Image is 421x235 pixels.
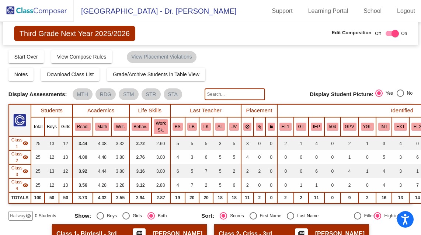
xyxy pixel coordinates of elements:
[45,178,59,192] td: 12
[309,192,324,203] td: 11
[9,192,31,203] td: TOTALS
[152,192,170,203] td: 2.87
[170,150,185,164] td: 4
[22,168,28,174] mat-icon: visibility
[294,117,309,136] th: Gifted and Talented
[111,164,129,178] td: 3.80
[309,117,324,136] th: Individualized Education Plan
[376,150,392,164] td: 5
[8,91,67,98] span: Display Assessments:
[341,117,359,136] th: Good Parent Volunteer
[277,117,294,136] th: English Language Learner 1
[199,136,213,150] td: 5
[74,213,91,219] span: Show:
[227,178,241,192] td: 6
[294,150,309,164] td: 0
[113,71,199,77] span: Grade/Archive Students in Table View
[74,5,237,17] span: [GEOGRAPHIC_DATA] - Dr. [PERSON_NAME]
[129,104,170,117] th: Life Skills
[381,213,401,219] div: Highlight
[213,117,227,136] th: Alyssa Lopez
[199,164,213,178] td: 7
[31,104,73,117] th: Students
[47,71,94,77] span: Download Class List
[265,136,277,150] td: 0
[392,150,409,164] td: 3
[361,123,374,131] button: YGL
[114,123,127,131] button: Writ.
[343,123,356,131] button: GPV
[59,164,73,178] td: 12
[277,192,294,203] td: 2
[265,150,277,164] td: 0
[376,164,392,178] td: 4
[294,178,309,192] td: 1
[31,136,45,150] td: 25
[404,90,413,97] div: No
[359,150,376,164] td: 0
[45,164,59,178] td: 13
[376,117,392,136] th: Introvert
[152,164,170,178] td: 3.00
[10,213,25,219] span: Hallway
[277,136,294,150] td: 2
[25,213,31,219] mat-icon: visibility_off
[227,136,241,150] td: 5
[14,54,38,60] span: Start Over
[111,150,129,164] td: 3.80
[241,104,277,117] th: Placement
[294,164,309,178] td: 0
[75,123,91,131] button: Read.
[227,213,244,219] div: Scores
[213,136,227,150] td: 3
[59,117,73,136] th: Girls
[199,192,213,203] td: 20
[9,178,31,192] td: Nicole Lopez - NLopez - 3rd
[392,164,409,178] td: 3
[170,192,185,203] td: 19
[294,213,319,219] div: Last Name
[129,150,152,164] td: 2.76
[73,150,93,164] td: 4.00
[152,136,170,150] td: 2.60
[59,136,73,150] td: 12
[8,68,34,81] button: Notes
[277,150,294,164] td: 0
[241,192,254,203] td: 11
[254,164,266,178] td: 2
[11,151,22,164] span: Class 2
[201,213,214,219] span: Sort:
[9,150,31,164] td: Marita Humphries-Criss - Criss - 3rd
[310,91,373,98] span: Display Student Picture:
[213,150,227,164] td: 5
[31,164,45,178] td: 25
[241,164,254,178] td: 2
[185,136,199,150] td: 5
[205,88,265,100] input: Search...
[213,164,227,178] td: 5
[309,178,324,192] td: 1
[93,178,111,192] td: 4.28
[324,178,341,192] td: 0
[14,71,28,77] span: Notes
[31,192,45,203] td: 100
[9,136,31,150] td: Holly Birdsell - Birdesll - 3rd
[254,178,266,192] td: 0
[93,192,111,203] td: 4.32
[111,136,129,150] td: 3.32
[257,213,282,219] div: First Name
[294,136,309,150] td: 1
[22,140,28,146] mat-icon: visibility
[309,136,324,150] td: 4
[358,5,387,17] a: School
[332,29,372,36] span: Edit Composition
[277,178,294,192] td: 0
[359,178,376,192] td: 0
[187,123,197,131] button: LB
[375,90,413,99] mat-radio-group: Select an option
[11,137,22,150] span: Class 1
[359,192,376,203] td: 2
[241,150,254,164] td: 4
[199,117,213,136] th: Lisa Kolodge
[241,117,254,136] th: Keep away students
